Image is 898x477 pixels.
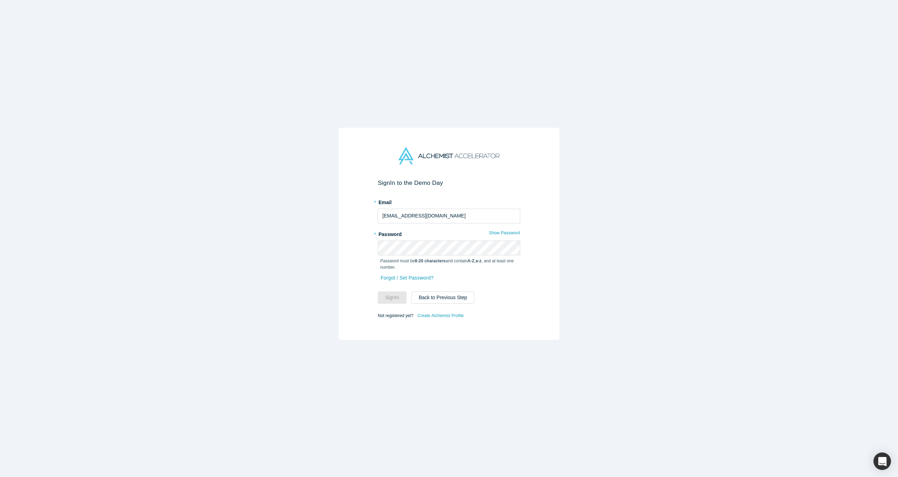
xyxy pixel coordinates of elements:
[378,291,407,304] button: SignIn
[411,291,475,304] button: Back to Previous Step
[378,313,413,318] span: Not registered yet?
[476,258,482,263] strong: a-z
[415,258,446,263] strong: 8-20 characters
[417,311,464,320] a: Create Alchemist Profile
[380,258,518,270] p: Password must be and contain , , and at least one number.
[398,147,500,164] img: Alchemist Accelerator Logo
[489,228,520,237] button: Show Password
[468,258,475,263] strong: A-Z
[380,272,434,284] a: Forgot / Set Password?
[378,196,520,206] label: Email
[378,228,520,238] label: Password
[378,179,520,187] h2: Sign In to the Demo Day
